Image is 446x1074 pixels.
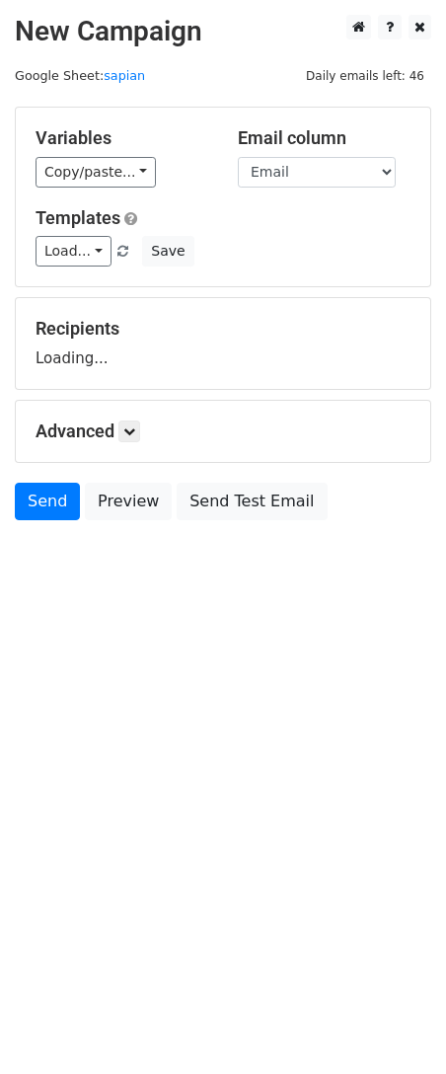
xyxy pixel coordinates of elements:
small: Google Sheet: [15,68,145,83]
h2: New Campaign [15,15,431,48]
a: Load... [36,236,111,267]
a: Send Test Email [177,483,327,520]
div: Loading... [36,318,410,369]
span: Daily emails left: 46 [299,65,431,87]
a: Preview [85,483,172,520]
a: Copy/paste... [36,157,156,188]
a: Templates [36,207,120,228]
a: Send [15,483,80,520]
h5: Recipients [36,318,410,340]
h5: Advanced [36,421,410,442]
button: Save [142,236,193,267]
a: sapian [104,68,145,83]
h5: Email column [238,127,410,149]
h5: Variables [36,127,208,149]
a: Daily emails left: 46 [299,68,431,83]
